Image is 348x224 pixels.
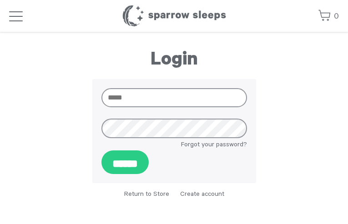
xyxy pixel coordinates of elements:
h1: Sparrow Sleeps [122,5,227,27]
a: 0 [318,7,339,26]
a: Create account [180,191,224,199]
h1: Login [92,50,256,73]
a: Forgot your password? [181,140,247,150]
a: Return to Store [124,191,169,199]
